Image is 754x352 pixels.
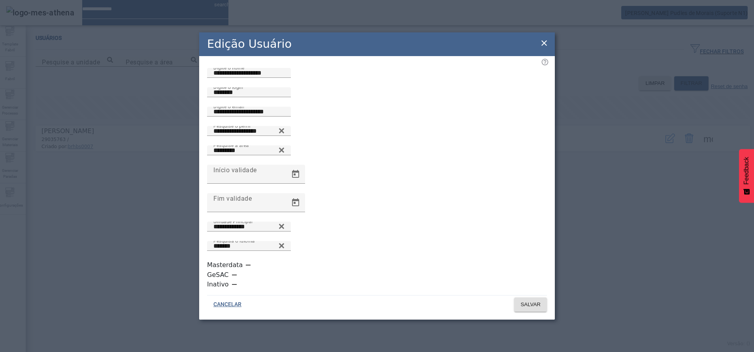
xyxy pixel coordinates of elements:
[743,157,750,184] span: Feedback
[213,241,285,251] input: Number
[213,65,244,70] mat-label: Digite o nome
[213,222,285,232] input: Number
[213,142,249,148] mat-label: Pesquise a área
[213,126,285,136] input: Number
[213,194,252,202] mat-label: Fim validade
[213,238,255,243] mat-label: Pesquisa o idioma
[213,104,244,109] mat-label: Digite o email
[213,301,241,309] span: CANCELAR
[213,218,253,224] mat-label: Unidade Principal
[739,149,754,203] button: Feedback - Mostrar pesquisa
[213,146,285,155] input: Number
[213,166,257,173] mat-label: Início validade
[207,260,244,270] label: Masterdata
[207,280,230,289] label: Inativo
[213,123,251,128] mat-label: Pesquise o perfil
[213,84,243,90] mat-label: Digite o login
[207,297,248,312] button: CANCELAR
[286,193,305,212] button: Open calendar
[514,297,547,312] button: SALVAR
[520,301,541,309] span: SALVAR
[207,36,292,53] h2: Edição Usuário
[286,165,305,184] button: Open calendar
[207,270,230,280] label: GeSAC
